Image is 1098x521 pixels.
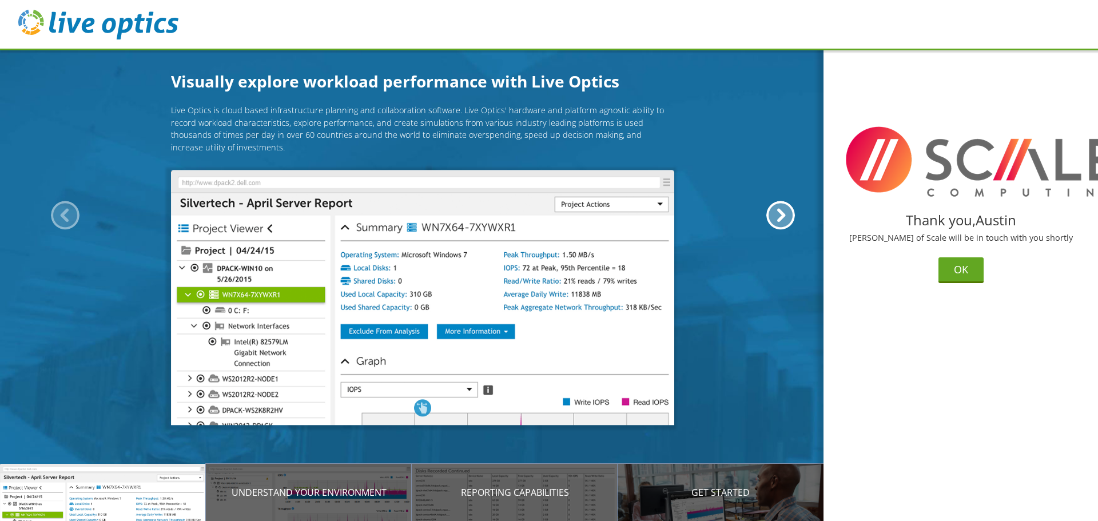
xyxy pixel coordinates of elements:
[171,104,674,153] p: Live Optics is cloud based infrastructure planning and collaboration software. Live Optics' hardw...
[976,210,1016,229] span: Austin
[18,10,178,39] img: live_optics_svg.svg
[833,213,1089,227] h2: Thank you,
[833,234,1089,242] p: [PERSON_NAME] of Scale will be in touch with you shortly
[938,257,984,283] button: OK
[412,486,618,499] p: Reporting Capabilities
[171,69,674,93] h1: Visually explore workload performance with Live Optics
[171,170,674,425] img: Introducing Live Optics
[206,486,412,499] p: Understand your environment
[618,486,823,499] p: Get Started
